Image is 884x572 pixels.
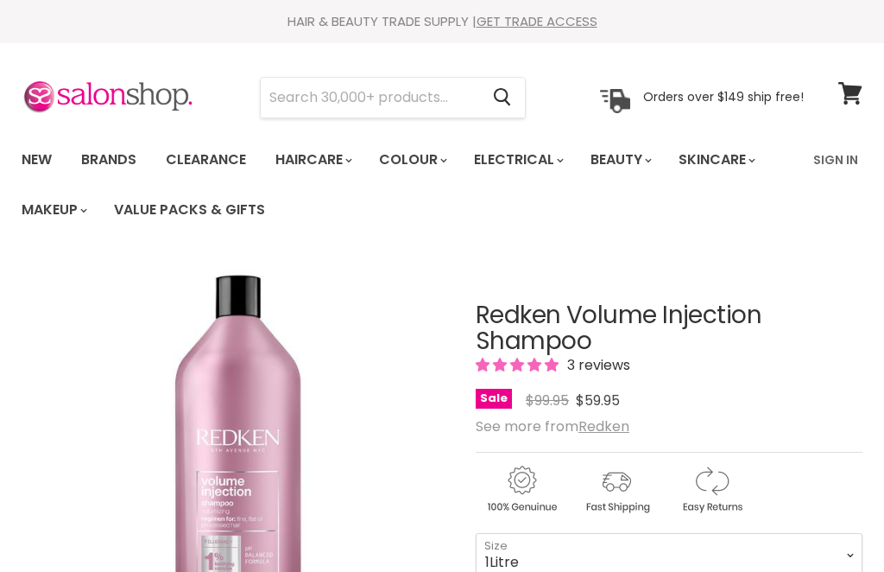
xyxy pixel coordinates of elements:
[476,389,512,409] span: Sale
[68,142,149,178] a: Brands
[576,391,620,410] span: $59.95
[153,142,259,178] a: Clearance
[9,192,98,228] a: Makeup
[571,463,662,516] img: shipping.gif
[666,142,766,178] a: Skincare
[476,355,562,375] span: 5.00 stars
[461,142,574,178] a: Electrical
[476,302,862,356] h1: Redken Volume Injection Shampoo
[562,355,630,375] span: 3 reviews
[366,142,458,178] a: Colour
[578,142,662,178] a: Beauty
[101,192,278,228] a: Value Packs & Gifts
[526,391,569,410] span: $99.95
[477,12,597,30] a: GET TRADE ACCESS
[260,77,526,118] form: Product
[262,142,363,178] a: Haircare
[643,89,804,105] p: Orders over $149 ship free!
[479,78,525,118] button: Search
[9,135,803,235] ul: Main menu
[666,463,757,516] img: returns.gif
[476,416,629,436] span: See more from
[476,463,567,516] img: genuine.gif
[9,142,65,178] a: New
[803,142,868,178] a: Sign In
[578,416,629,436] a: Redken
[261,78,479,118] input: Search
